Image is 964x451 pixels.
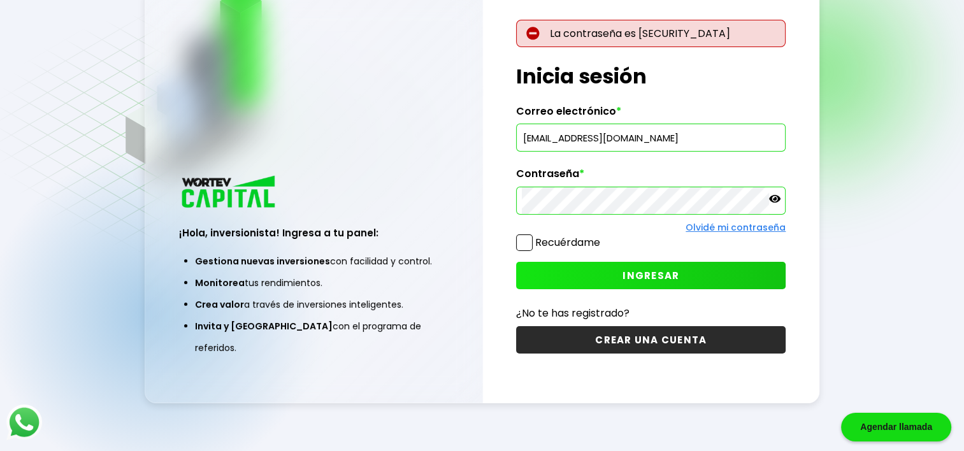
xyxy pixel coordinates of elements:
span: Gestiona nuevas inversiones [195,255,330,268]
label: Contraseña [516,168,786,187]
li: con el programa de referidos. [195,315,433,359]
button: CREAR UNA CUENTA [516,326,786,354]
h1: Inicia sesión [516,61,786,92]
span: INGRESAR [622,269,679,282]
button: INGRESAR [516,262,786,289]
input: hola@wortev.capital [522,124,780,151]
span: Monitorea [195,276,245,289]
label: Recuérdame [535,235,600,250]
span: Invita y [GEOGRAPHIC_DATA] [195,320,333,333]
img: error-circle.027baa21.svg [526,27,540,40]
a: ¿No te has registrado?CREAR UNA CUENTA [516,305,786,354]
li: tus rendimientos. [195,272,433,294]
a: Olvidé mi contraseña [686,221,786,234]
div: Agendar llamada [841,413,951,441]
li: con facilidad y control. [195,250,433,272]
li: a través de inversiones inteligentes. [195,294,433,315]
label: Correo electrónico [516,105,786,124]
h3: ¡Hola, inversionista! Ingresa a tu panel: [179,226,449,240]
span: Crea valor [195,298,244,311]
img: logo_wortev_capital [179,174,280,211]
img: logos_whatsapp-icon.242b2217.svg [6,404,42,440]
p: ¿No te has registrado? [516,305,786,321]
p: La contraseña es [SECURITY_DATA] [516,20,786,47]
